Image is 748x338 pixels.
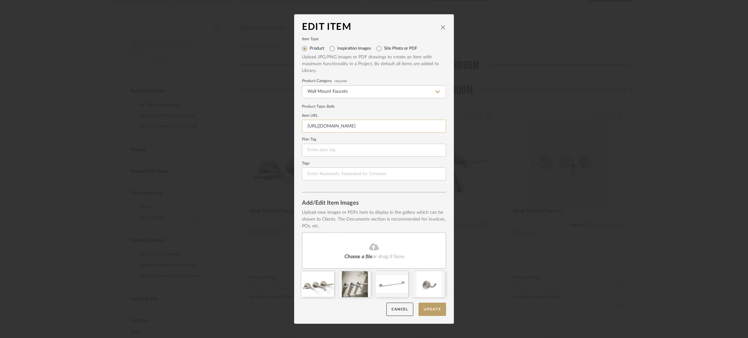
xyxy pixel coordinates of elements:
span: or drag it here. [372,254,405,259]
span: Choose a file [344,254,372,259]
button: close [440,24,446,30]
label: Product Category [302,79,446,83]
div: Edit Item [302,22,440,32]
button: Update [418,303,446,316]
label: Plan Tag [302,138,446,141]
input: Enter URL [302,120,446,133]
button: Cancel [386,303,413,316]
label: Product [310,46,324,51]
div: Add/Edit Item Images [302,200,446,207]
label: Site Photo or PDF [384,46,417,51]
span: : Bath [325,104,335,108]
div: Product Type [302,103,446,109]
input: Type a category to search and select [302,85,446,98]
div: Upload new images or PDFs here to display in the gallery which can be shown to Clients. The Docum... [302,209,446,230]
span: required [334,80,347,82]
input: Enter plan tag [302,144,446,157]
input: Enter Keywords, Separated by Commas [302,167,446,180]
label: Inspiration Images [337,46,371,51]
label: Item URL [302,114,446,117]
div: Upload JPG/PNG images or PDF drawings to create an item with maximum functionality in a Project. ... [302,54,446,74]
label: Item Type [302,38,446,41]
mat-radio-group: Select item type [302,43,446,54]
label: Tags [302,162,446,165]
